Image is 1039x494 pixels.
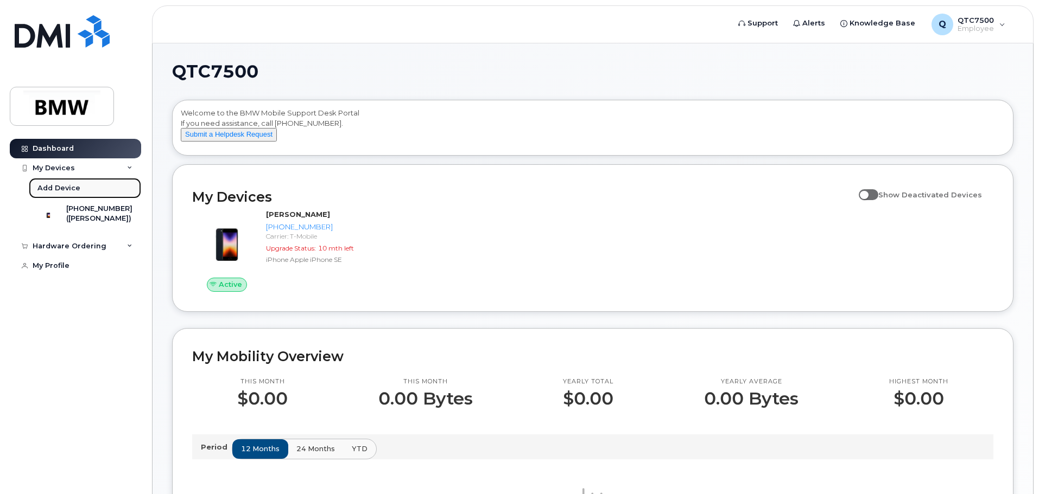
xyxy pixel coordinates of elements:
[266,232,378,241] div: Carrier: T-Mobile
[563,377,613,386] p: Yearly total
[172,63,258,80] span: QTC7500
[219,279,242,290] span: Active
[889,377,948,386] p: Highest month
[201,442,232,452] p: Period
[192,209,383,292] a: Active[PERSON_NAME][PHONE_NUMBER]Carrier: T-MobileUpgrade Status:10 mth leftiPhone Apple iPhone SE
[318,244,354,252] span: 10 mth left
[704,389,799,408] p: 0.00 Bytes
[889,389,948,408] p: $0.00
[192,348,993,364] h2: My Mobility Overview
[237,389,288,408] p: $0.00
[237,377,288,386] p: This month
[266,255,378,264] div: iPhone Apple iPhone SE
[266,222,378,232] div: [PHONE_NUMBER]
[992,447,1031,486] iframe: Messenger Launcher
[563,389,613,408] p: $0.00
[859,184,867,193] input: Show Deactivated Devices
[181,128,277,142] button: Submit a Helpdesk Request
[201,215,253,267] img: image20231002-3703462-10zne2t.jpeg
[181,130,277,138] a: Submit a Helpdesk Request
[878,190,982,199] span: Show Deactivated Devices
[378,377,473,386] p: This month
[181,108,1005,151] div: Welcome to the BMW Mobile Support Desk Portal If you need assistance, call [PHONE_NUMBER].
[352,444,368,454] span: YTD
[296,444,335,454] span: 24 months
[192,189,853,205] h2: My Devices
[704,377,799,386] p: Yearly average
[378,389,473,408] p: 0.00 Bytes
[266,244,316,252] span: Upgrade Status:
[266,210,330,219] strong: [PERSON_NAME]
